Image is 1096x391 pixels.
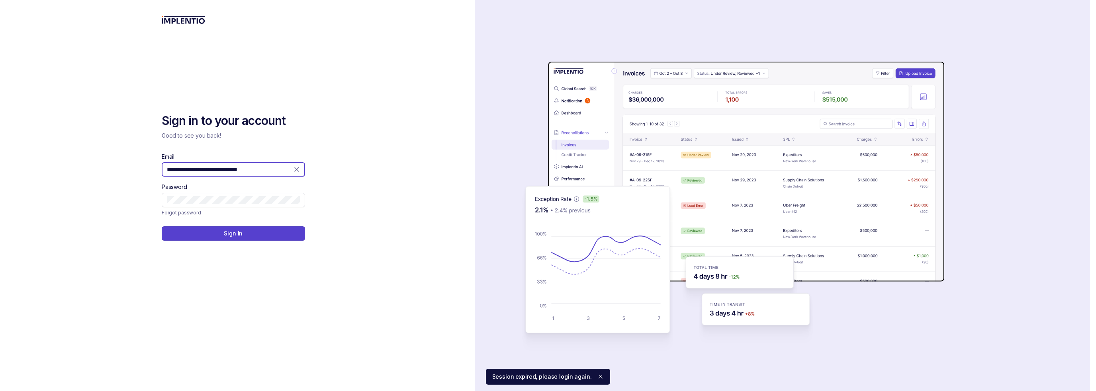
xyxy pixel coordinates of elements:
[162,113,305,129] h2: Sign in to your account
[162,209,201,217] a: Link Forgot password
[162,183,187,191] label: Password
[492,373,592,381] p: Session expired, please login again.
[162,209,201,217] p: Forgot password
[497,37,947,355] img: signin-background.svg
[162,226,305,241] button: Sign In
[162,153,174,161] label: Email
[162,132,305,140] p: Good to see you back!
[162,16,205,24] img: logo
[224,230,243,237] p: Sign In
